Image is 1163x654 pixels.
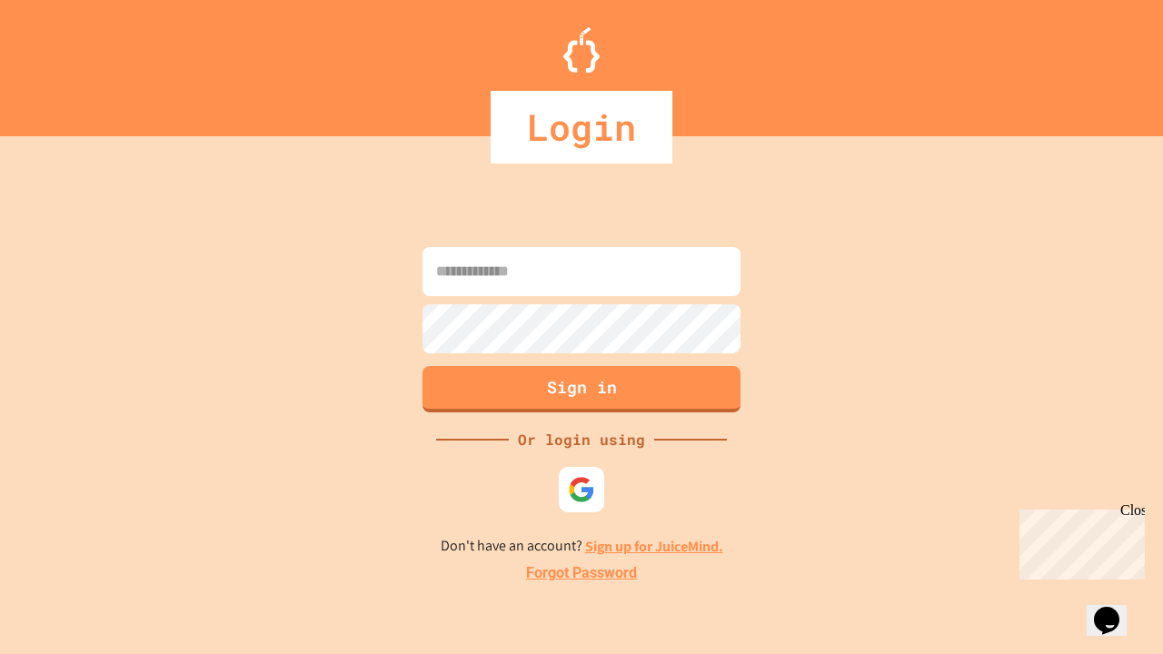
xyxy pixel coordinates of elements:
img: Logo.svg [563,27,600,73]
div: Chat with us now!Close [7,7,125,115]
iframe: chat widget [1012,502,1145,580]
div: Or login using [509,429,654,451]
img: google-icon.svg [568,476,595,503]
button: Sign in [422,366,741,412]
a: Forgot Password [526,562,637,584]
a: Sign up for JuiceMind. [585,537,723,556]
iframe: chat widget [1087,581,1145,636]
p: Don't have an account? [441,535,723,558]
div: Login [491,91,672,163]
